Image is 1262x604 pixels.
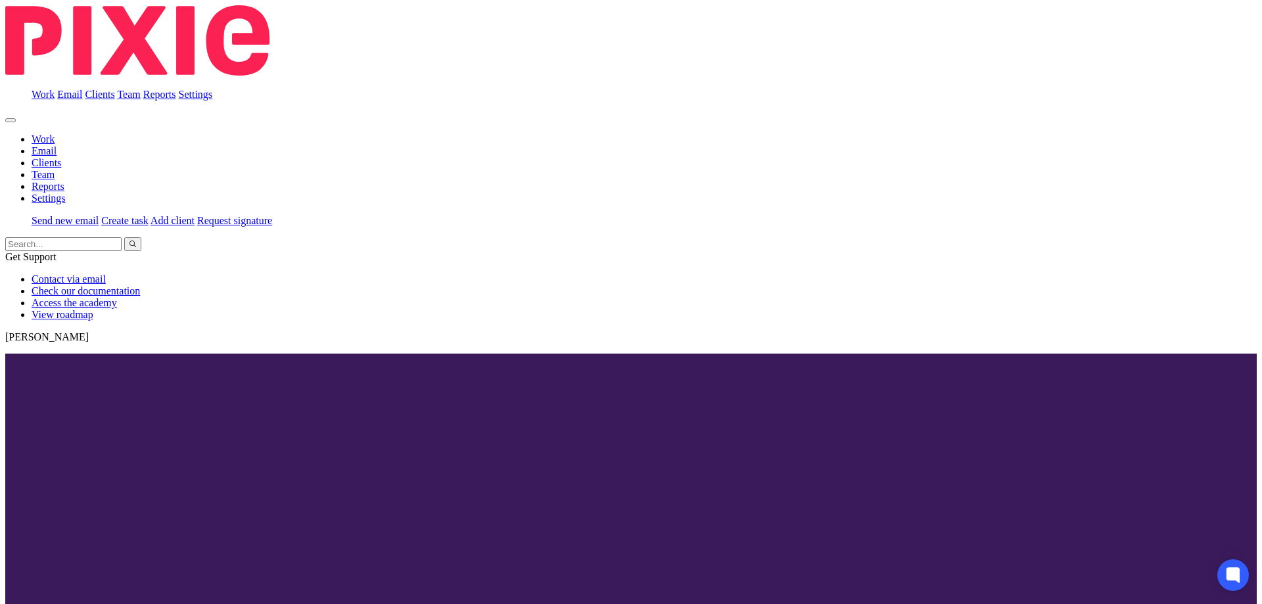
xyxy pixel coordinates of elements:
[179,89,213,100] a: Settings
[143,89,176,100] a: Reports
[32,215,99,226] a: Send new email
[5,5,269,76] img: Pixie
[32,193,66,204] a: Settings
[32,273,106,285] a: Contact via email
[151,215,195,226] a: Add client
[32,309,93,320] a: View roadmap
[5,251,57,262] span: Get Support
[5,237,122,251] input: Search
[32,157,61,168] a: Clients
[32,145,57,156] a: Email
[32,297,117,308] a: Access the academy
[57,89,82,100] a: Email
[117,89,140,100] a: Team
[85,89,114,100] a: Clients
[32,133,55,145] a: Work
[32,89,55,100] a: Work
[32,181,64,192] a: Reports
[32,169,55,180] a: Team
[101,215,149,226] a: Create task
[5,331,1257,343] p: [PERSON_NAME]
[32,285,140,296] a: Check our documentation
[124,237,141,251] button: Search
[197,215,272,226] a: Request signature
